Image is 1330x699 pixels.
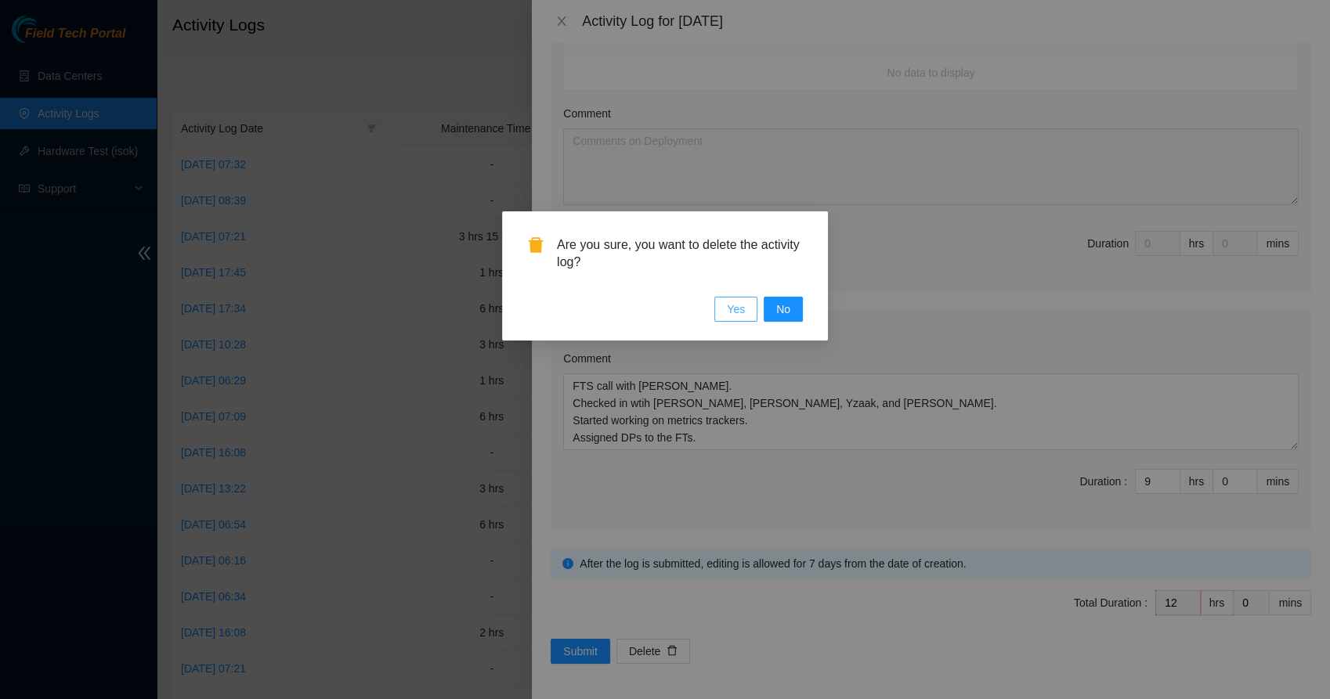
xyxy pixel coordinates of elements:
button: Yes [714,297,757,322]
span: Yes [727,301,745,318]
span: No [776,301,790,318]
span: delete [527,236,544,254]
button: No [764,297,803,322]
span: Are you sure, you want to delete the activity log? [557,236,803,272]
